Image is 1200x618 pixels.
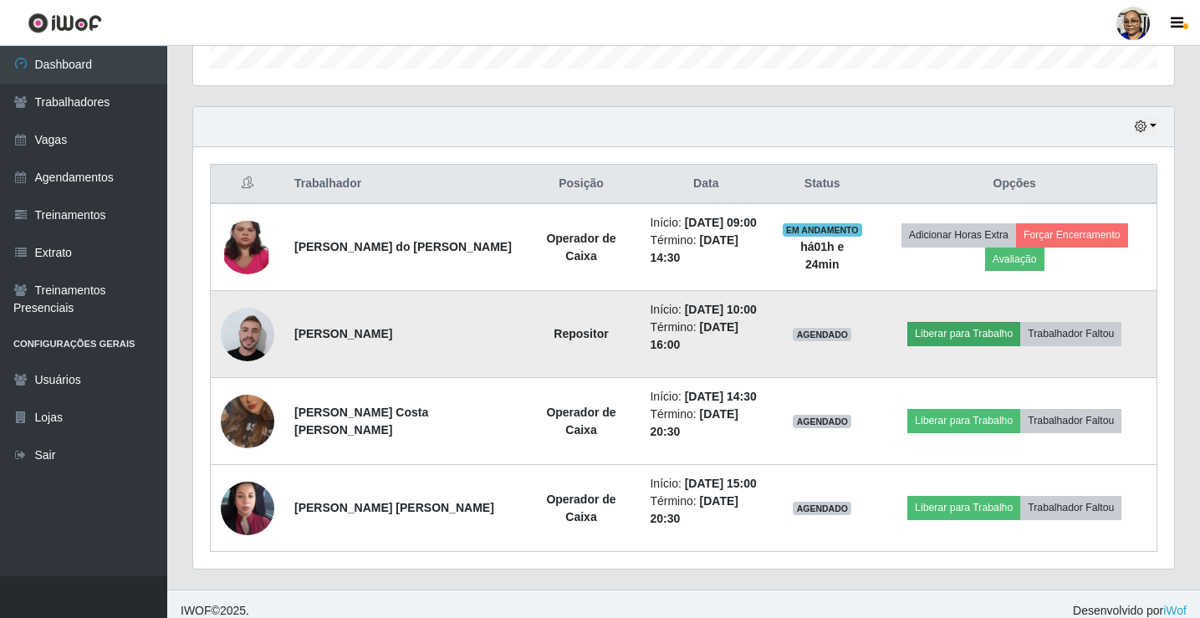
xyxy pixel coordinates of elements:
button: Adicionar Horas Extra [901,223,1016,247]
span: AGENDADO [793,415,851,428]
strong: [PERSON_NAME] [PERSON_NAME] [294,501,494,514]
strong: [PERSON_NAME] [294,327,392,340]
button: Liberar para Trabalho [907,496,1020,519]
strong: Repositor [554,327,608,340]
li: Término: [650,493,762,528]
button: Liberar para Trabalho [907,409,1020,432]
li: Término: [650,319,762,354]
span: IWOF [181,604,212,617]
strong: [PERSON_NAME] Costa [PERSON_NAME] [294,406,428,437]
button: Forçar Encerramento [1016,223,1128,247]
img: CoreUI Logo [28,13,102,33]
li: Início: [650,475,762,493]
li: Início: [650,214,762,232]
time: [DATE] 09:00 [685,216,757,229]
span: AGENDADO [793,502,851,515]
strong: [PERSON_NAME] do [PERSON_NAME] [294,240,512,253]
strong: Operador de Caixa [546,493,615,524]
a: iWof [1163,604,1187,617]
strong: Operador de Caixa [546,406,615,437]
th: Posição [523,165,641,204]
img: 1744226938039.jpeg [221,304,274,365]
li: Término: [650,406,762,441]
strong: Operador de Caixa [546,232,615,263]
th: Trabalhador [284,165,523,204]
li: Início: [650,388,762,406]
time: [DATE] 14:30 [685,390,757,403]
img: 1743435442250.jpeg [221,374,274,469]
img: 1740101299384.jpeg [221,187,274,306]
span: AGENDADO [793,328,851,341]
button: Trabalhador Faltou [1020,409,1121,432]
time: [DATE] 15:00 [685,477,757,490]
li: Início: [650,301,762,319]
strong: há 01 h e 24 min [800,240,844,271]
button: Trabalhador Faltou [1020,322,1121,345]
span: EM ANDAMENTO [783,223,862,237]
th: Status [772,165,872,204]
button: Trabalhador Faltou [1020,496,1121,519]
time: [DATE] 10:00 [685,303,757,316]
button: Liberar para Trabalho [907,322,1020,345]
th: Opções [872,165,1157,204]
button: Avaliação [985,248,1044,271]
img: 1724447097155.jpeg [221,448,274,567]
th: Data [640,165,772,204]
li: Término: [650,232,762,267]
